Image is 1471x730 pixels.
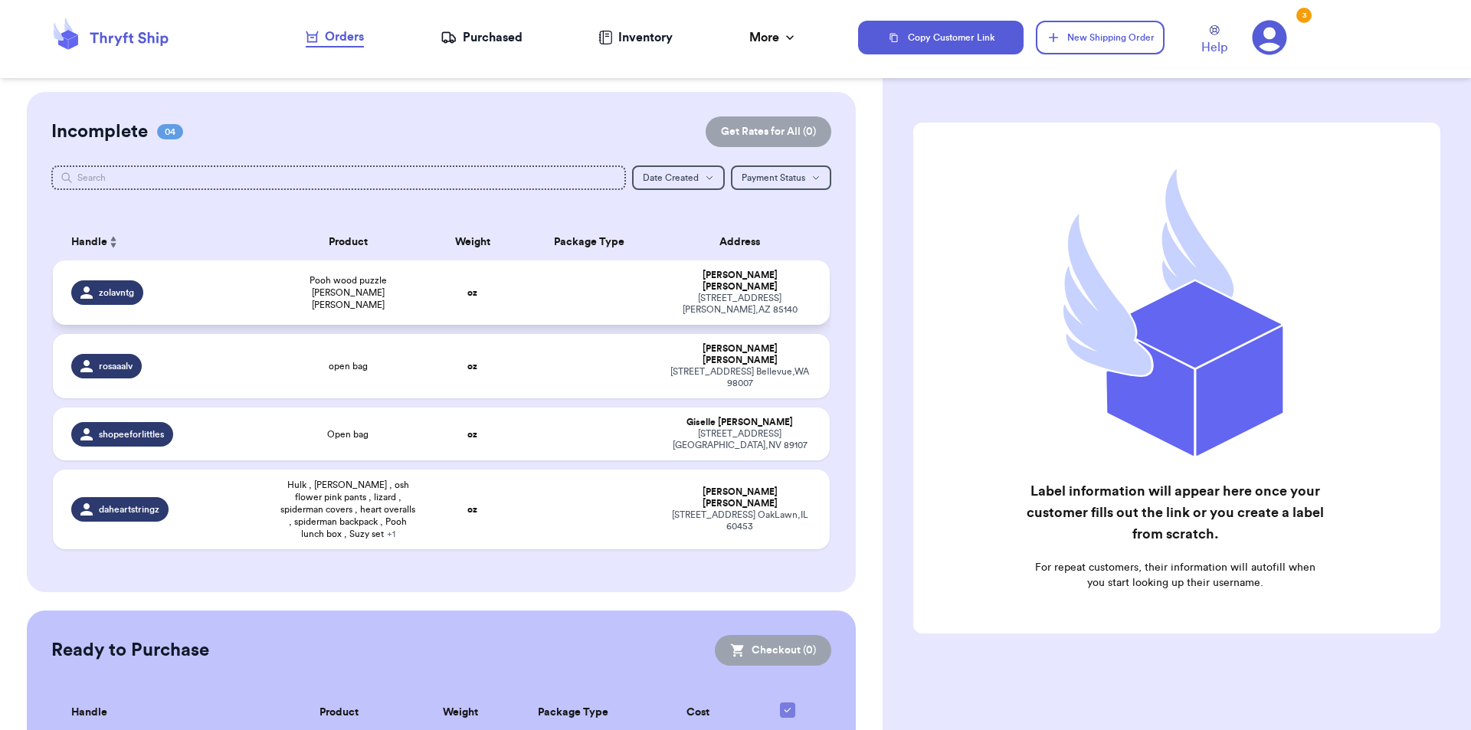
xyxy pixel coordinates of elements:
[1036,21,1165,54] button: New Shipping Order
[107,233,120,251] button: Sort ascending
[467,288,477,297] strong: oz
[99,360,133,372] span: rosaaalv
[668,366,811,389] div: [STREET_ADDRESS] Bellevue , WA 98007
[280,479,417,540] span: Hulk , [PERSON_NAME] , osh flower pink pants , lizard , spiderman covers , heart overalls , spide...
[467,430,477,439] strong: oz
[519,224,659,260] th: Package Type
[742,173,805,182] span: Payment Status
[668,509,811,532] div: [STREET_ADDRESS] OakLawn , IL 60453
[749,28,798,47] div: More
[441,28,523,47] a: Purchased
[51,119,148,144] h2: Incomplete
[598,28,673,47] a: Inventory
[99,503,159,516] span: daheartstringz
[659,224,830,260] th: Address
[1025,560,1325,591] p: For repeat customers, their information will autofill when you start looking up their username.
[1201,25,1227,57] a: Help
[632,165,725,190] button: Date Created
[668,270,811,293] div: [PERSON_NAME] [PERSON_NAME]
[71,234,107,250] span: Handle
[858,21,1024,54] button: Copy Customer Link
[426,224,519,260] th: Weight
[668,417,811,428] div: Giselle [PERSON_NAME]
[99,428,164,440] span: shopeeforlittles
[1252,20,1287,55] a: 3
[1201,38,1227,57] span: Help
[280,274,417,311] span: Pooh wood puzzle [PERSON_NAME] [PERSON_NAME]
[715,635,831,666] button: Checkout (0)
[157,124,183,139] span: 04
[467,505,477,514] strong: oz
[668,428,811,451] div: [STREET_ADDRESS] [GEOGRAPHIC_DATA] , NV 89107
[668,293,811,316] div: [STREET_ADDRESS] [PERSON_NAME] , AZ 85140
[668,486,811,509] div: [PERSON_NAME] [PERSON_NAME]
[327,428,369,440] span: Open bag
[387,529,395,538] span: + 1
[731,165,831,190] button: Payment Status
[329,360,368,372] span: open bag
[1025,480,1325,545] h2: Label information will appear here once your customer fills out the link or you create a label fr...
[306,28,364,47] a: Orders
[51,165,627,190] input: Search
[1296,8,1312,23] div: 3
[51,638,209,663] h2: Ready to Purchase
[467,362,477,371] strong: oz
[706,116,831,147] button: Get Rates for All (0)
[270,224,426,260] th: Product
[643,173,699,182] span: Date Created
[306,28,364,46] div: Orders
[99,286,134,299] span: zolavntg
[668,343,811,366] div: [PERSON_NAME] [PERSON_NAME]
[71,705,107,721] span: Handle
